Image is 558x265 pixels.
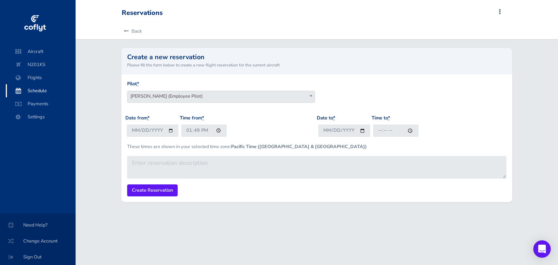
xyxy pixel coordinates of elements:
[122,9,163,17] div: Reservations
[23,13,47,34] img: coflyt logo
[533,240,551,258] div: Open Intercom Messenger
[9,235,67,248] span: Change Account
[122,23,142,39] a: Back
[128,91,315,101] span: Samuel Golden (Employee Pilot)
[127,80,139,88] label: Pilot
[127,91,315,103] span: Samuel Golden (Employee Pilot)
[13,110,68,123] span: Settings
[13,97,68,110] span: Payments
[231,143,367,150] b: Pacific Time ([GEOGRAPHIC_DATA] & [GEOGRAPHIC_DATA])
[13,71,68,84] span: Flights
[317,114,335,122] label: Date to
[127,184,178,196] input: Create Reservation
[127,62,507,68] small: Please fill the form below to create a new flight reservation for the current aircraft
[333,115,335,121] abbr: required
[13,84,68,97] span: Schedule
[9,219,67,232] span: Need Help?
[13,58,68,71] span: N201KS
[9,250,67,264] span: Sign Out
[202,115,204,121] abbr: required
[180,114,204,122] label: Time from
[13,45,68,58] span: Aircraft
[125,114,150,122] label: Date from
[127,143,507,150] p: These times are shown in your selected time zone:
[388,115,390,121] abbr: required
[127,54,507,60] h2: Create a new reservation
[147,115,150,121] abbr: required
[137,81,139,87] abbr: required
[372,114,390,122] label: Time to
